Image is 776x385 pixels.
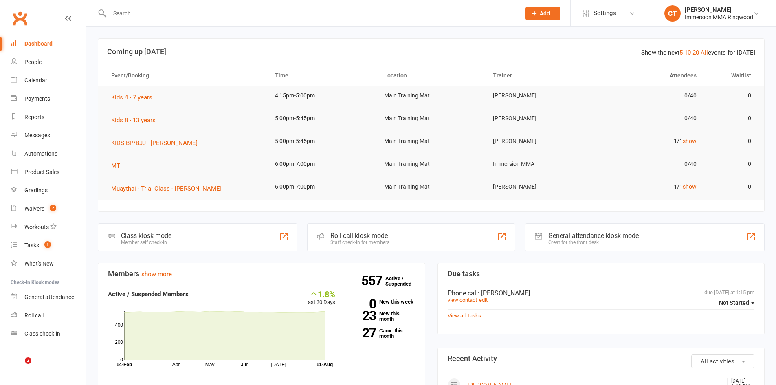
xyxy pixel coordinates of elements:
td: [PERSON_NAME] [486,109,595,128]
a: 10 [684,49,691,56]
div: Calendar [24,77,47,84]
div: Member self check-in [121,240,171,245]
span: Not Started [719,299,749,306]
td: 0/40 [595,86,704,105]
td: Immersion MMA [486,154,595,174]
div: General attendance [24,294,74,300]
a: Dashboard [11,35,86,53]
a: show [683,183,697,190]
a: People [11,53,86,71]
div: CT [664,5,681,22]
h3: Due tasks [448,270,755,278]
div: General attendance kiosk mode [548,232,639,240]
td: 0/40 [595,154,704,174]
div: Messages [24,132,50,139]
th: Trainer [486,65,595,86]
div: Class check-in [24,330,60,337]
td: [PERSON_NAME] [486,86,595,105]
strong: 557 [361,275,385,287]
div: People [24,59,42,65]
td: 1/1 [595,132,704,151]
span: Add [540,10,550,17]
div: Roll call [24,312,44,319]
span: 2 [25,357,31,364]
a: Calendar [11,71,86,90]
a: 27Canx. this month [347,328,415,339]
a: view contact [448,297,477,303]
button: Muaythai - Trial Class - [PERSON_NAME] [111,184,227,194]
td: 4:15pm-5:00pm [268,86,377,105]
span: 2 [50,205,56,211]
td: Main Training Mat [377,154,486,174]
td: 1/1 [595,177,704,196]
div: 1.8% [305,289,335,298]
th: Event/Booking [104,65,268,86]
td: Main Training Mat [377,177,486,196]
div: Automations [24,150,57,157]
a: What's New [11,255,86,273]
div: Product Sales [24,169,59,175]
td: 6:00pm-7:00pm [268,154,377,174]
strong: 27 [347,327,376,339]
div: Dashboard [24,40,53,47]
td: 0 [704,177,758,196]
span: All activities [701,358,734,365]
button: MT [111,161,126,171]
a: 557Active / Suspended [385,270,421,293]
td: 0/40 [595,109,704,128]
td: Main Training Mat [377,109,486,128]
span: MT [111,162,120,169]
div: Roll call kiosk mode [330,232,389,240]
td: 0 [704,86,758,105]
span: 1 [44,241,51,248]
button: Add [525,7,560,20]
span: KIDS BP/BJJ - [PERSON_NAME] [111,139,198,147]
td: Main Training Mat [377,132,486,151]
a: Clubworx [10,8,30,29]
button: KIDS BP/BJJ - [PERSON_NAME] [111,138,203,148]
a: All [701,49,708,56]
span: Kids 4 - 7 years [111,94,152,101]
div: What's New [24,260,54,267]
button: Kids 4 - 7 years [111,92,158,102]
h3: Coming up [DATE] [107,48,755,56]
div: Waivers [24,205,44,212]
h3: Recent Activity [448,354,755,363]
div: Phone call [448,289,755,297]
a: Automations [11,145,86,163]
button: Kids 8 - 13 years [111,115,161,125]
div: Reports [24,114,44,120]
th: Waitlist [704,65,758,86]
td: Main Training Mat [377,86,486,105]
div: Gradings [24,187,48,194]
th: Time [268,65,377,86]
a: show more [141,271,172,278]
strong: 23 [347,310,376,322]
td: 5:00pm-5:45pm [268,109,377,128]
input: Search... [107,8,515,19]
span: Muaythai - Trial Class - [PERSON_NAME] [111,185,222,192]
div: Staff check-in for members [330,240,389,245]
a: 0New this week [347,299,415,304]
a: Workouts [11,218,86,236]
a: 20 [692,49,699,56]
td: 6:00pm-7:00pm [268,177,377,196]
div: [PERSON_NAME] [685,6,753,13]
div: Show the next events for [DATE] [641,48,755,57]
td: 0 [704,154,758,174]
strong: Active / Suspended Members [108,290,189,298]
div: Tasks [24,242,39,249]
a: show [683,138,697,144]
h3: Members [108,270,415,278]
span: Kids 8 - 13 years [111,117,156,124]
a: Gradings [11,181,86,200]
a: General attendance kiosk mode [11,288,86,306]
iframe: Intercom live chat [8,357,28,377]
a: Payments [11,90,86,108]
th: Location [377,65,486,86]
div: Payments [24,95,50,102]
td: 0 [704,132,758,151]
div: Immersion MMA Ringwood [685,13,753,21]
a: Product Sales [11,163,86,181]
button: All activities [691,354,754,368]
